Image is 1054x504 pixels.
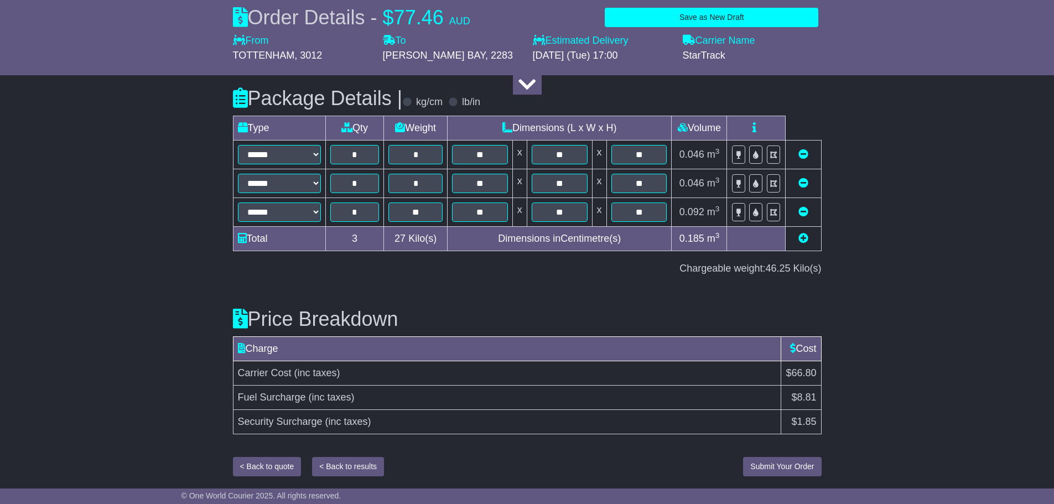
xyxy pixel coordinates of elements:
[798,233,808,244] a: Add new item
[233,50,295,61] span: TOTTENHAM
[416,96,443,108] label: kg/cm
[233,35,269,47] label: From
[325,416,371,427] span: (inc taxes)
[312,457,384,476] button: < Back to results
[791,392,816,403] span: $8.81
[233,308,822,330] h3: Price Breakdown
[485,50,513,61] span: , 2283
[707,178,720,189] span: m
[798,149,808,160] a: Remove this item
[786,367,816,378] span: $66.80
[449,15,470,27] span: AUD
[592,169,606,198] td: x
[707,206,720,217] span: m
[715,147,720,155] sup: 3
[447,116,672,141] td: Dimensions (L x W x H)
[294,367,340,378] span: (inc taxes)
[294,50,322,61] span: , 3012
[394,6,444,29] span: 77.46
[683,35,755,47] label: Carrier Name
[765,263,790,274] span: 46.25
[750,462,814,471] span: Submit Your Order
[383,50,485,61] span: [PERSON_NAME] BAY
[181,491,341,500] span: © One World Courier 2025. All rights reserved.
[233,227,325,251] td: Total
[383,35,406,47] label: To
[512,141,527,169] td: x
[683,50,822,62] div: StarTrack
[798,178,808,189] a: Remove this item
[238,416,323,427] span: Security Surcharge
[233,116,325,141] td: Type
[781,337,821,361] td: Cost
[592,198,606,227] td: x
[605,8,818,27] button: Save as New Draft
[715,231,720,240] sup: 3
[462,96,480,108] label: lb/in
[512,198,527,227] td: x
[533,35,672,47] label: Estimated Delivery
[447,227,672,251] td: Dimensions in Centimetre(s)
[798,206,808,217] a: Remove this item
[238,367,292,378] span: Carrier Cost
[672,116,727,141] td: Volume
[233,337,781,361] td: Charge
[233,87,403,110] h3: Package Details |
[707,149,720,160] span: m
[233,6,470,29] div: Order Details -
[383,6,394,29] span: $
[743,457,821,476] button: Submit Your Order
[715,205,720,213] sup: 3
[715,176,720,184] sup: 3
[325,116,384,141] td: Qty
[679,178,704,189] span: 0.046
[394,233,406,244] span: 27
[325,227,384,251] td: 3
[533,50,672,62] div: [DATE] (Tue) 17:00
[233,263,822,275] div: Chargeable weight: Kilo(s)
[679,206,704,217] span: 0.092
[707,233,720,244] span: m
[233,457,302,476] button: < Back to quote
[309,392,355,403] span: (inc taxes)
[592,141,606,169] td: x
[512,169,527,198] td: x
[238,392,306,403] span: Fuel Surcharge
[384,116,448,141] td: Weight
[384,227,448,251] td: Kilo(s)
[679,233,704,244] span: 0.185
[679,149,704,160] span: 0.046
[791,416,816,427] span: $1.85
